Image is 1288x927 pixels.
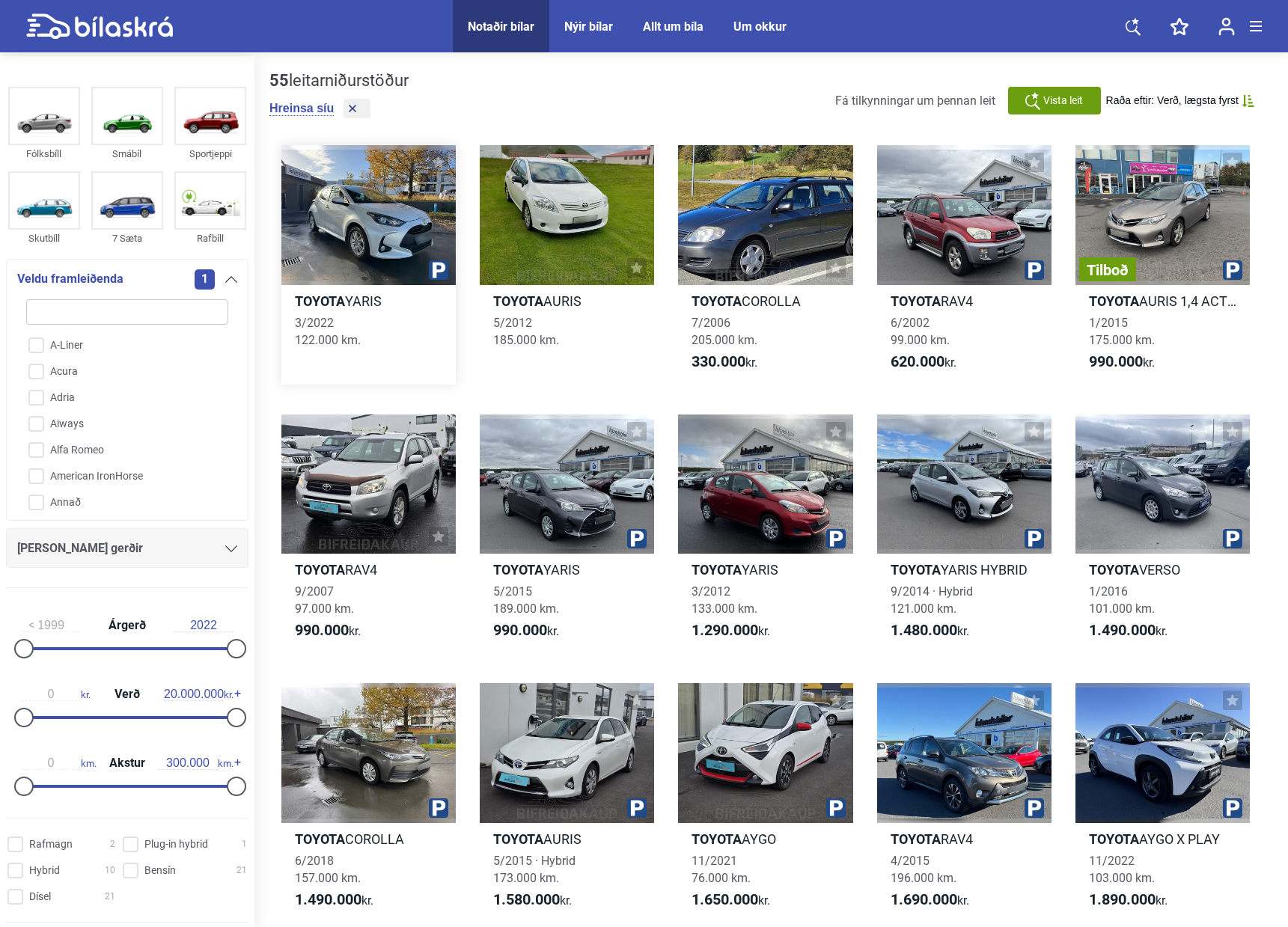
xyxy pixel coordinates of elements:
[692,621,758,639] b: 1.290.000
[678,561,852,578] h2: YARIS
[877,561,1052,578] h2: YARIS HYBRID
[891,562,941,578] b: Toyota
[692,293,742,309] b: Toyota
[891,584,973,616] span: 9/2014 · Hybrid 121.000 km.
[480,683,654,923] a: ToyotaAURIS5/2015 · Hybrid173.000 km.1.580.000kr.
[195,269,215,290] span: 1
[295,831,345,847] b: Toyota
[1089,831,1139,847] b: Toyota
[269,101,334,116] button: Hreinsa síu
[91,145,163,162] div: Smábíl
[877,683,1052,923] a: ToyotaRAV44/2015196.000 km.1.690.000kr.
[1106,94,1239,107] span: Raða eftir: Verð, lægsta fyrst
[29,889,51,905] span: Dísel
[627,798,647,818] img: parking.png
[164,688,234,701] span: kr.
[281,293,456,310] h2: YARIS
[1025,798,1044,818] img: parking.png
[493,831,543,847] b: Toyota
[29,863,60,878] span: Hybrid
[733,19,787,34] a: Um okkur
[281,830,456,848] h2: COROLLA
[105,889,115,905] span: 21
[144,836,208,852] span: Plug-in hybrid
[468,19,534,34] a: Notaðir bílar
[877,830,1052,848] h2: RAV4
[891,831,941,847] b: Toyota
[1089,352,1143,370] b: 990.000
[891,352,944,370] b: 620.000
[692,562,742,578] b: Toyota
[891,854,956,885] span: 4/2015 196.000 km.
[429,260,448,280] img: parking.png
[295,293,345,309] b: Toyota
[480,293,654,310] h2: AURIS
[281,145,456,385] a: ToyotaYARIS3/2022122.000 km.
[643,19,703,34] a: Allt um bíla
[429,798,448,818] img: parking.png
[480,561,654,578] h2: YARIS
[493,622,559,640] span: kr.
[493,584,559,616] span: 5/2015 189.000 km.
[480,830,654,848] h2: AURIS
[1089,621,1156,639] b: 1.490.000
[91,230,163,247] div: 7 Sæta
[269,71,409,91] div: leitarniðurstöður
[891,621,957,639] b: 1.480.000
[493,891,572,909] span: kr.
[493,854,576,885] span: 5/2015 · Hybrid 173.000 km.
[236,863,247,878] span: 21
[877,145,1052,385] a: ToyotaRAV46/200299.000 km.620.000kr.
[493,316,559,347] span: 5/2012 185.000 km.
[1089,890,1156,908] b: 1.890.000
[692,353,757,371] span: kr.
[1075,561,1250,578] h2: VERSO
[17,538,143,559] span: [PERSON_NAME] gerðir
[891,293,941,309] b: Toyota
[1089,293,1139,309] b: Toyota
[678,414,852,654] a: ToyotaYARIS3/2012133.000 km.1.290.000kr.
[564,19,613,34] div: Nýir bílar
[692,831,742,847] b: Toyota
[1106,94,1254,107] button: Raða eftir: Verð, lægsta fyrst
[144,863,176,878] span: Bensín
[1087,263,1129,278] span: Tilboð
[242,836,247,852] span: 1
[1025,529,1044,548] img: parking.png
[891,891,969,909] span: kr.
[493,562,543,578] b: Toyota
[692,584,757,616] span: 3/2012 133.000 km.
[480,414,654,654] a: ToyotaYARIS5/2015189.000 km.990.000kr.
[158,756,234,770] span: km.
[692,316,757,347] span: 7/2006 205.000 km.
[29,836,73,852] span: Rafmagn
[826,529,846,548] img: parking.png
[1075,145,1250,385] a: TilboðToyotaAURIS 1,4 ACTIVE1/2015175.000 km.990.000kr.
[110,836,115,852] span: 2
[1089,891,1168,909] span: kr.
[1075,414,1250,654] a: ToyotaVERSO1/2016101.000 km.1.490.000kr.
[8,230,80,247] div: Skutbíll
[106,757,149,769] span: Akstur
[111,688,144,700] span: Verð
[627,529,647,548] img: parking.png
[1075,683,1250,923] a: ToyotaAYGO X PLAY11/2022103.000 km.1.890.000kr.
[21,756,97,770] span: km.
[105,619,150,631] span: Árgerð
[269,71,289,90] b: 55
[1089,353,1155,371] span: kr.
[21,688,91,701] span: kr.
[891,890,957,908] b: 1.690.000
[678,830,852,848] h2: AYGO
[295,316,361,347] span: 3/2022 122.000 km.
[835,94,995,108] span: Fá tilkynningar um þennan leit
[1223,798,1242,818] img: parking.png
[692,890,758,908] b: 1.650.000
[174,230,246,247] div: Rafbíll
[1089,316,1155,347] span: 1/2015 175.000 km.
[8,145,80,162] div: Fólksbíll
[17,269,123,290] span: Veldu framleiðenda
